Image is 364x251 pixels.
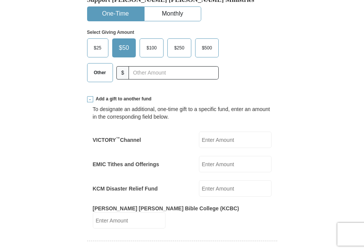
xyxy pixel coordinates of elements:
[93,136,141,144] label: VICTORY Channel
[129,66,219,79] input: Other Amount
[90,67,110,78] span: Other
[93,160,159,168] label: EMIC Tithes and Offerings
[145,7,201,21] button: Monthly
[170,42,188,54] span: $250
[93,96,152,102] span: Add a gift to another fund
[143,42,161,54] span: $100
[199,132,272,148] input: Enter Amount
[93,105,272,121] div: To designate an additional, one-time gift to a specific fund, enter an amount in the correspondin...
[116,136,120,141] sup: ™
[93,205,239,212] label: [PERSON_NAME] [PERSON_NAME] Bible College (KCBC)
[116,66,129,79] span: $
[87,7,144,21] button: One-Time
[90,42,105,54] span: $25
[199,180,272,197] input: Enter Amount
[93,185,158,192] label: KCM Disaster Relief Fund
[115,42,133,54] span: $50
[93,212,165,229] input: Enter Amount
[198,42,216,54] span: $500
[199,156,272,172] input: Enter Amount
[87,30,134,35] strong: Select Giving Amount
